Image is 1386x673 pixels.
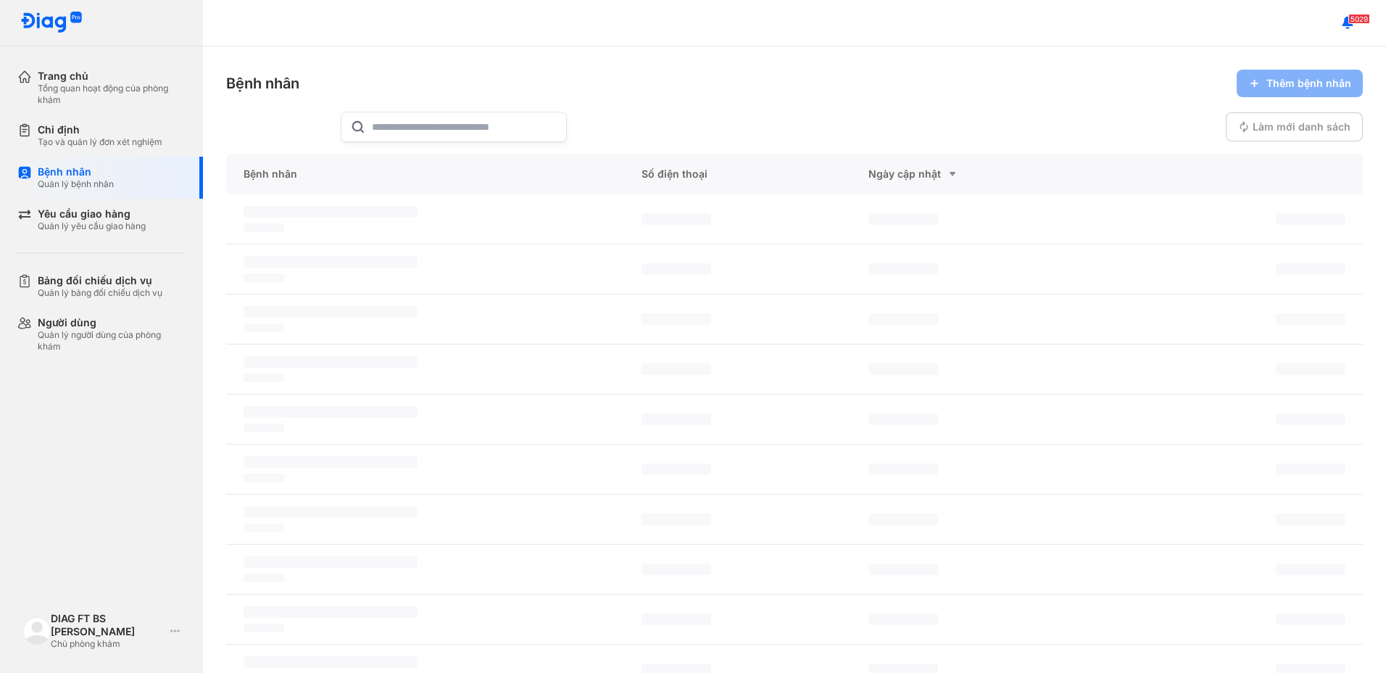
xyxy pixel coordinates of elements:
img: logo [23,617,51,645]
div: Quản lý bảng đối chiếu dịch vụ [38,287,162,299]
div: Tạo và quản lý đơn xét nghiệm [38,136,162,148]
span: ‌ [244,406,418,418]
div: DIAG FT BS [PERSON_NAME] [51,612,165,638]
span: 5029 [1348,14,1370,24]
span: ‌ [1276,614,1345,625]
div: Chủ phòng khám [51,638,165,650]
span: Làm mới danh sách [1253,120,1350,133]
span: ‌ [244,606,418,618]
div: Quản lý yêu cầu giao hàng [38,220,146,232]
span: ‌ [868,614,938,625]
span: ‌ [244,356,418,368]
button: Làm mới danh sách [1226,112,1363,141]
span: ‌ [1276,463,1345,475]
span: ‌ [244,574,284,582]
span: ‌ [244,273,284,282]
span: ‌ [1276,313,1345,325]
div: Quản lý người dùng của phòng khám [38,329,186,352]
span: ‌ [642,463,711,475]
span: ‌ [642,614,711,625]
div: Tổng quan hoạt động của phòng khám [38,83,186,106]
div: Số điện thoại [624,154,852,194]
span: ‌ [642,263,711,275]
div: Bảng đối chiếu dịch vụ [38,274,162,287]
span: ‌ [642,213,711,225]
span: ‌ [1276,563,1345,575]
span: ‌ [642,363,711,375]
span: ‌ [244,256,418,268]
span: ‌ [868,563,938,575]
span: ‌ [244,656,418,668]
span: ‌ [1276,413,1345,425]
span: ‌ [244,524,284,532]
span: ‌ [1276,213,1345,225]
span: ‌ [868,513,938,525]
span: ‌ [868,213,938,225]
span: ‌ [642,413,711,425]
div: Chỉ định [38,123,162,136]
span: ‌ [244,206,418,218]
span: ‌ [244,306,418,318]
span: ‌ [244,556,418,568]
div: Ngày cập nhật [868,165,1061,183]
span: ‌ [868,463,938,475]
span: ‌ [868,263,938,275]
span: ‌ [1276,263,1345,275]
div: Bệnh nhân [226,154,624,194]
button: Thêm bệnh nhân [1237,70,1363,97]
span: ‌ [642,313,711,325]
span: ‌ [244,474,284,482]
span: ‌ [868,413,938,425]
span: ‌ [642,563,711,575]
span: ‌ [244,223,284,232]
span: Thêm bệnh nhân [1266,77,1351,90]
div: Yêu cầu giao hàng [38,207,146,220]
span: ‌ [868,363,938,375]
img: logo [20,12,83,34]
div: Người dùng [38,316,186,329]
span: ‌ [868,313,938,325]
span: ‌ [244,373,284,382]
span: ‌ [1276,513,1345,525]
div: Bệnh nhân [226,73,299,94]
div: Quản lý bệnh nhân [38,178,114,190]
div: Trang chủ [38,70,186,83]
span: ‌ [642,513,711,525]
span: ‌ [244,323,284,332]
span: ‌ [244,506,418,518]
div: Bệnh nhân [38,165,114,178]
span: ‌ [244,624,284,632]
span: ‌ [1276,363,1345,375]
span: ‌ [244,456,418,468]
span: ‌ [244,424,284,432]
